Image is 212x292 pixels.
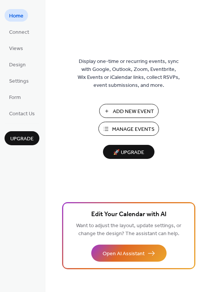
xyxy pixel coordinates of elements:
[5,107,39,119] a: Contact Us
[108,148,150,158] span: 🚀 Upgrade
[5,58,30,71] a: Design
[9,77,29,85] span: Settings
[78,58,180,89] span: Display one-time or recurring events, sync with Google, Outlook, Zoom, Eventbrite, Wix Events or ...
[98,122,159,136] button: Manage Events
[9,45,23,53] span: Views
[99,104,159,118] button: Add New Event
[5,131,39,145] button: Upgrade
[103,250,145,258] span: Open AI Assistant
[91,209,167,220] span: Edit Your Calendar with AI
[103,145,154,159] button: 🚀 Upgrade
[9,94,21,102] span: Form
[9,61,26,69] span: Design
[5,91,25,103] a: Form
[9,12,23,20] span: Home
[76,221,181,239] span: Want to adjust the layout, update settings, or change the design? The assistant can help.
[5,42,28,54] a: Views
[5,25,34,38] a: Connect
[5,9,28,22] a: Home
[112,126,154,133] span: Manage Events
[9,28,29,36] span: Connect
[91,245,167,262] button: Open AI Assistant
[9,110,35,118] span: Contact Us
[113,108,154,116] span: Add New Event
[5,74,33,87] a: Settings
[10,135,34,143] span: Upgrade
